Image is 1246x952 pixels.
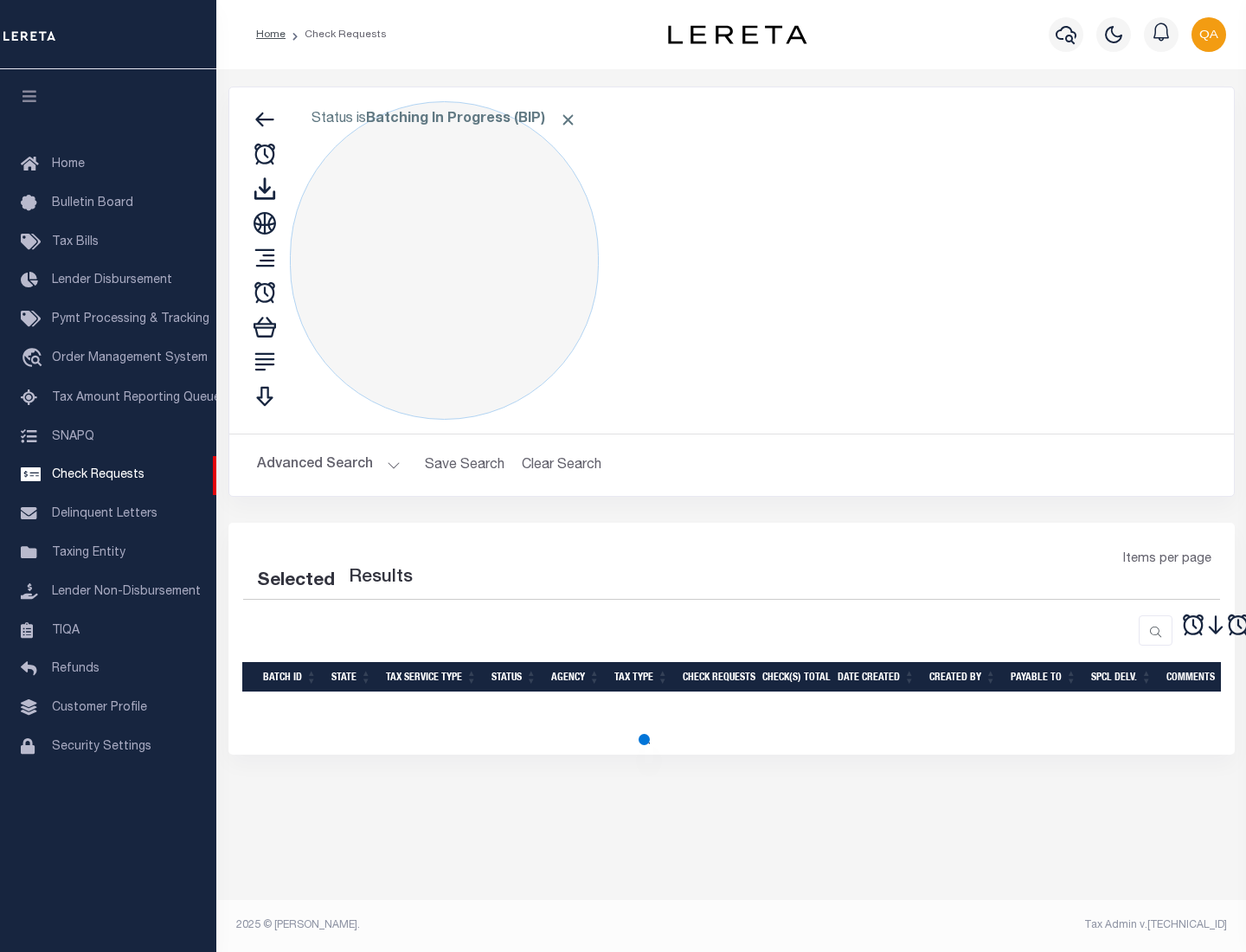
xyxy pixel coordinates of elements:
[52,197,133,209] span: Bulletin Board
[257,448,401,482] button: Advanced Search
[256,662,324,692] th: Batch Id
[52,702,147,714] span: Customer Profile
[52,236,99,248] span: Tax Bills
[52,547,125,559] span: Taxing Entity
[755,662,831,692] th: Check(s) Total
[286,27,387,42] li: Check Requests
[544,662,607,692] th: Agency
[676,662,755,692] th: Check Requests
[21,348,48,370] i: travel_explore
[52,663,100,675] span: Refunds
[349,564,413,592] label: Results
[1004,662,1084,692] th: Payable To
[324,662,379,692] th: State
[1159,662,1237,692] th: Comments
[52,508,157,520] span: Delinquent Letters
[485,662,544,692] th: Status
[559,111,577,129] span: Click to Remove
[52,469,145,481] span: Check Requests
[52,313,209,325] span: Pymt Processing & Tracking
[223,917,732,933] div: 2025 © [PERSON_NAME].
[52,158,85,170] span: Home
[256,29,286,40] a: Home
[1084,662,1159,692] th: Spcl Delv.
[52,430,94,442] span: SNAPQ
[607,662,676,692] th: Tax Type
[52,624,80,636] span: TIQA
[52,741,151,753] span: Security Settings
[52,586,201,598] span: Lender Non-Disbursement
[366,113,577,126] b: Batching In Progress (BIP)
[257,568,335,595] div: Selected
[831,662,922,692] th: Date Created
[52,352,208,364] span: Order Management System
[1191,17,1226,52] img: svg+xml;base64,PHN2ZyB4bWxucz0iaHR0cDovL3d3dy53My5vcmcvMjAwMC9zdmciIHBvaW50ZXItZXZlbnRzPSJub25lIi...
[668,25,806,44] img: logo-dark.svg
[290,101,599,420] div: Click to Edit
[414,448,515,482] button: Save Search
[52,392,221,404] span: Tax Amount Reporting Queue
[515,448,609,482] button: Clear Search
[922,662,1004,692] th: Created By
[744,917,1227,933] div: Tax Admin v.[TECHNICAL_ID]
[1123,550,1211,569] span: Items per page
[52,274,172,286] span: Lender Disbursement
[379,662,485,692] th: Tax Service Type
